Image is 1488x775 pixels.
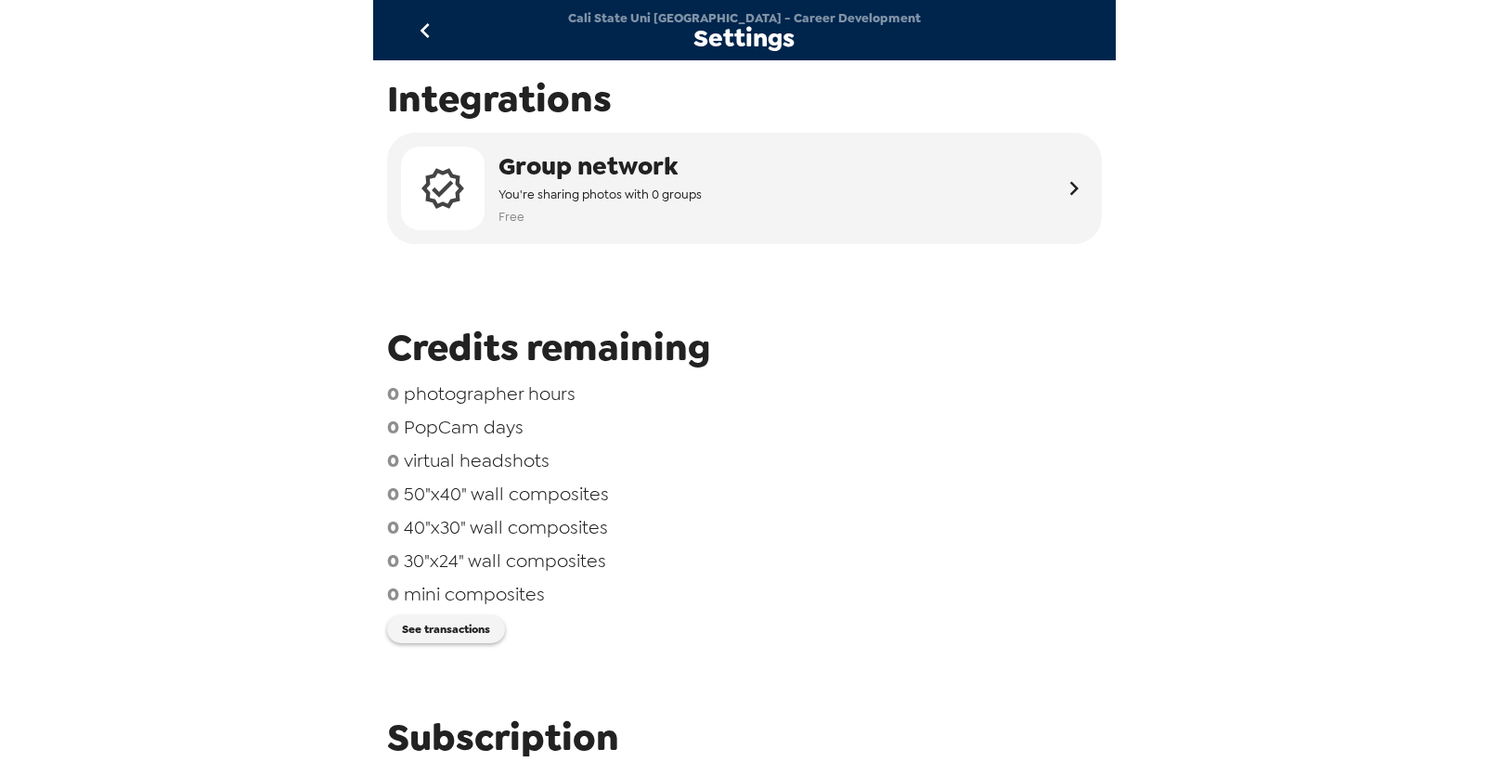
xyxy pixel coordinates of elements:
[404,482,609,506] span: 50"x40" wall composites
[404,549,606,573] span: 30"x24" wall composites
[387,133,1102,244] button: Group networkYou're sharing photos with 0 groupsFree
[387,74,1102,123] span: Integrations
[387,381,399,406] span: 0
[498,184,702,205] span: You're sharing photos with 0 groups
[387,515,399,539] span: 0
[387,323,1102,372] span: Credits remaining
[387,415,399,439] span: 0
[498,206,702,227] span: Free
[387,448,399,472] span: 0
[387,482,399,506] span: 0
[387,713,1102,762] span: Subscription
[498,149,702,184] span: Group network
[404,448,550,472] span: virtual headshots
[404,415,524,439] span: PopCam days
[404,582,545,606] span: mini composites
[404,515,608,539] span: 40"x30" wall composites
[387,582,399,606] span: 0
[387,549,399,573] span: 0
[693,26,795,51] span: Settings
[387,615,505,643] button: See transactions
[404,381,576,406] span: photographer hours
[568,10,921,26] span: Cali State Uni [GEOGRAPHIC_DATA] - Career Development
